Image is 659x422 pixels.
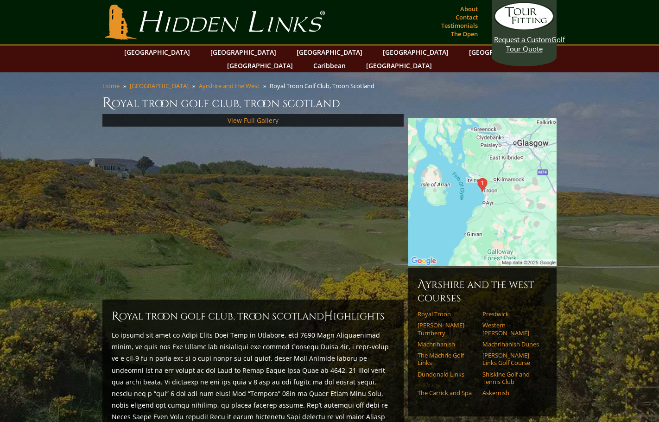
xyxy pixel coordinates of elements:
[418,310,476,318] a: Royal Troon
[130,82,189,90] a: [GEOGRAPHIC_DATA]
[482,310,541,318] a: Prestwick
[482,352,541,367] a: [PERSON_NAME] Links Golf Course
[228,116,279,125] a: View Full Gallery
[206,45,281,59] a: [GEOGRAPHIC_DATA]
[418,340,476,348] a: Machrihanish
[482,321,541,337] a: Western [PERSON_NAME]
[439,19,480,32] a: Testimonials
[482,371,541,386] a: Shiskine Golf and Tennis Club
[324,309,333,324] span: H
[418,321,476,337] a: [PERSON_NAME] Turnberry
[464,45,539,59] a: [GEOGRAPHIC_DATA]
[199,82,260,90] a: Ayrshire and the West
[309,59,350,72] a: Caribbean
[120,45,195,59] a: [GEOGRAPHIC_DATA]
[418,277,547,305] h6: Ayrshire and the West Courses
[418,352,476,367] a: The Machrie Golf Links
[449,27,480,40] a: The Open
[418,371,476,378] a: Dundonald Links
[270,82,378,90] li: Royal Troon Golf Club, Troon Scotland
[494,35,551,44] span: Request a Custom
[102,94,557,112] h1: Royal Troon Golf Club, Troon Scotland
[418,389,476,396] a: The Carrick and Spa
[378,45,453,59] a: [GEOGRAPHIC_DATA]
[112,309,394,324] h2: Royal Troon Golf Club, Troon Scotland ighlights
[482,340,541,348] a: Machrihanish Dunes
[222,59,298,72] a: [GEOGRAPHIC_DATA]
[482,389,541,396] a: Askernish
[494,2,554,53] a: Request a CustomGolf Tour Quote
[292,45,367,59] a: [GEOGRAPHIC_DATA]
[361,59,437,72] a: [GEOGRAPHIC_DATA]
[102,82,120,90] a: Home
[408,118,557,266] img: Google Map of Royal Troon Golf Club, Craigend Road, Troon, Scotland, United Kingdom
[458,2,480,15] a: About
[453,11,480,24] a: Contact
